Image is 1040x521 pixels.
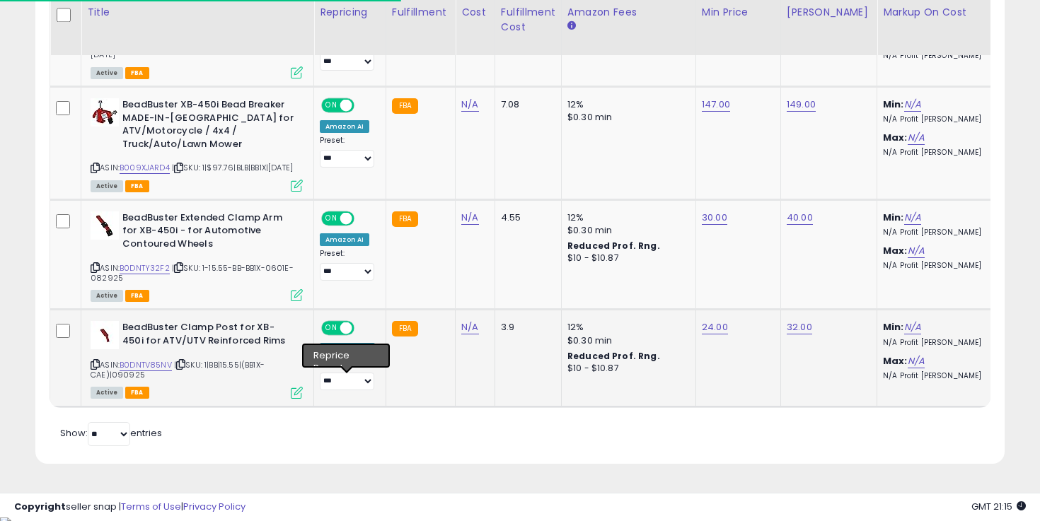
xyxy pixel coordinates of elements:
[501,321,550,334] div: 3.9
[14,500,66,513] strong: Copyright
[183,500,245,513] a: Privacy Policy
[883,131,908,144] b: Max:
[908,131,925,145] a: N/A
[702,5,775,20] div: Min Price
[352,212,375,224] span: OFF
[461,98,478,112] a: N/A
[323,100,340,112] span: ON
[91,321,303,397] div: ASIN:
[567,98,685,111] div: 12%
[320,343,375,356] div: Win BuyBox *
[392,211,418,227] small: FBA
[904,320,921,334] a: N/A
[883,51,1000,61] p: N/A Profit [PERSON_NAME]
[501,211,550,224] div: 4.55
[60,426,162,440] span: Show: entries
[883,115,1000,124] p: N/A Profit [PERSON_NAME]
[91,290,123,302] span: All listings currently available for purchase on Amazon
[702,98,730,112] a: 147.00
[320,5,380,20] div: Repricing
[91,67,123,79] span: All listings currently available for purchase on Amazon
[91,1,303,77] div: ASIN:
[122,98,294,154] b: BeadBuster XB-450i Bead Breaker MADE-IN-[GEOGRAPHIC_DATA] for ATV/Motorcycle / 4x4 / Truck/Auto/L...
[908,244,925,258] a: N/A
[567,321,685,334] div: 12%
[501,5,555,35] div: Fulfillment Cost
[567,350,660,362] b: Reduced Prof. Rng.
[323,322,340,334] span: ON
[320,359,375,391] div: Preset:
[567,211,685,224] div: 12%
[567,5,690,20] div: Amazon Fees
[883,244,908,257] b: Max:
[91,98,303,190] div: ASIN:
[461,211,478,225] a: N/A
[392,5,449,20] div: Fulfillment
[125,290,149,302] span: FBA
[567,240,660,252] b: Reduced Prof. Rng.
[461,320,478,334] a: N/A
[320,249,375,281] div: Preset:
[883,320,904,334] b: Min:
[787,5,871,20] div: [PERSON_NAME]
[908,354,925,368] a: N/A
[172,162,293,173] span: | SKU: 1|$97.76|BLB|BB1X|[DATE]
[883,228,1000,238] p: N/A Profit [PERSON_NAME]
[883,371,1000,381] p: N/A Profit [PERSON_NAME]
[883,338,1000,348] p: N/A Profit [PERSON_NAME]
[91,359,265,380] span: | SKU: 1|BB|15.55|(BB1X-CAE)|090925
[120,262,170,274] a: B0DNTY32F2
[567,20,576,33] small: Amazon Fees.
[125,387,149,399] span: FBA
[122,321,294,351] b: BeadBuster Clamp Post for XB-450i for ATV/UTV Reinforced Rims
[91,262,294,283] span: | SKU: 1-15.55-BB-BB1X-0601E-082925
[501,98,550,111] div: 7.08
[91,98,119,127] img: 41j-wUYzN7L._SL40_.jpg
[14,500,245,514] div: seller snap | |
[787,320,812,334] a: 32.00
[567,334,685,347] div: $0.30 min
[787,98,816,112] a: 149.00
[883,354,908,368] b: Max:
[320,120,369,133] div: Amazon AI
[567,252,685,264] div: $10 - $10.87
[567,224,685,237] div: $0.30 min
[567,363,685,375] div: $10 - $10.87
[91,211,303,300] div: ASIN:
[91,321,119,349] img: 21A9ONu--DL._SL40_.jpg
[883,5,1005,20] div: Markup on Cost
[122,211,294,254] b: BeadBuster Extended Clamp Arm for XB-450i - for Automotive Contoured Wheels
[91,211,119,240] img: 21I-FnIcuwL._SL40_.jpg
[904,98,921,112] a: N/A
[883,261,1000,271] p: N/A Profit [PERSON_NAME]
[125,67,149,79] span: FBA
[125,180,149,192] span: FBA
[904,211,921,225] a: N/A
[320,136,375,168] div: Preset:
[120,359,172,371] a: B0DNTV85NV
[702,211,727,225] a: 30.00
[883,98,904,111] b: Min:
[352,322,375,334] span: OFF
[971,500,1026,513] span: 2025-09-13 21:15 GMT
[787,211,813,225] a: 40.00
[121,500,181,513] a: Terms of Use
[91,387,123,399] span: All listings currently available for purchase on Amazon
[120,162,170,174] a: B009XJARD4
[461,5,489,20] div: Cost
[702,320,728,334] a: 24.00
[352,100,375,112] span: OFF
[320,233,369,246] div: Amazon AI
[883,148,1000,158] p: N/A Profit [PERSON_NAME]
[392,98,418,114] small: FBA
[567,111,685,124] div: $0.30 min
[87,5,308,20] div: Title
[91,180,123,192] span: All listings currently available for purchase on Amazon
[883,211,904,224] b: Min:
[323,212,340,224] span: ON
[392,321,418,336] small: FBA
